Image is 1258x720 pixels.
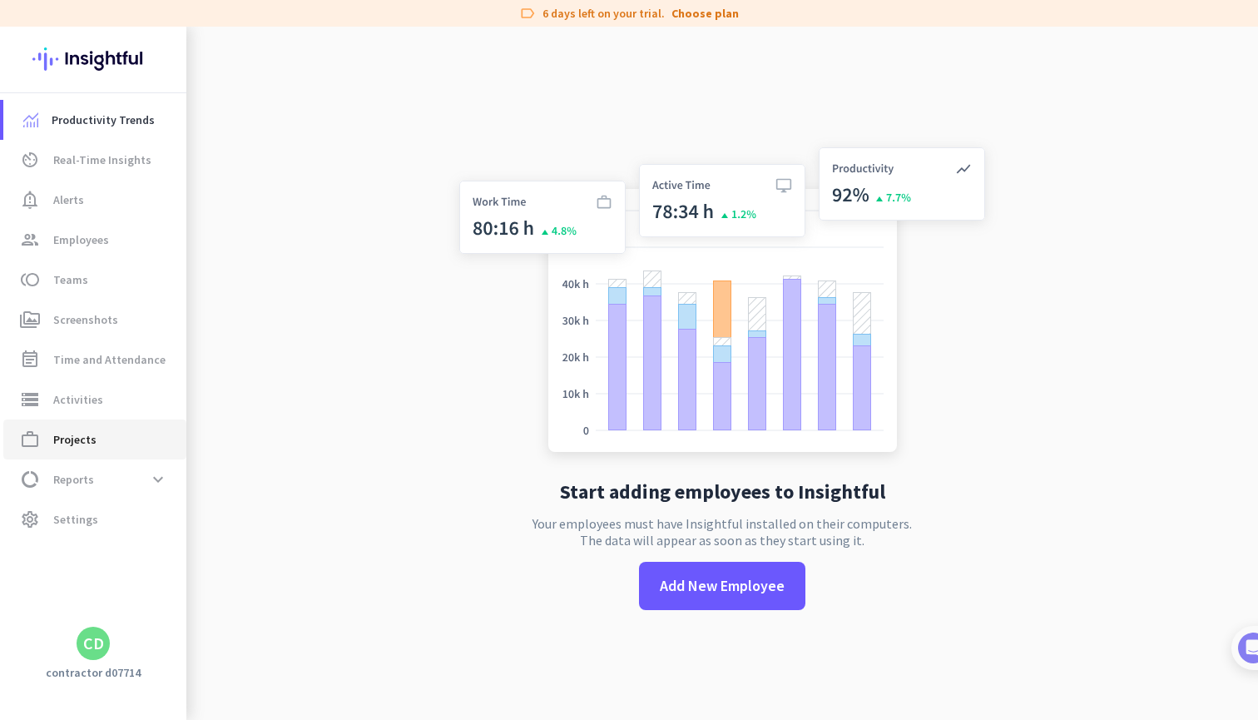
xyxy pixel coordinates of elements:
[53,509,98,529] span: Settings
[20,190,40,210] i: notification_important
[3,180,186,220] a: notification_importantAlerts
[3,220,186,260] a: groupEmployees
[53,350,166,370] span: Time and Attendance
[20,509,40,529] i: settings
[83,635,104,652] div: CD
[20,430,40,449] i: work_outline
[52,110,155,130] span: Productivity Trends
[3,420,186,459] a: work_outlineProjects
[20,270,40,290] i: toll
[53,150,151,170] span: Real-Time Insights
[20,390,40,410] i: storage
[20,150,40,170] i: av_timer
[560,482,885,502] h2: Start adding employees to Insightful
[532,515,912,549] p: Your employees must have Insightful installed on their computers. The data will appear as soon as...
[3,459,186,499] a: data_usageReportsexpand_more
[660,575,785,597] span: Add New Employee
[671,5,739,22] a: Choose plan
[3,499,186,539] a: settingsSettings
[53,390,103,410] span: Activities
[3,100,186,140] a: menu-itemProductivity Trends
[53,190,84,210] span: Alerts
[32,27,154,92] img: Insightful logo
[3,140,186,180] a: av_timerReal-Time Insights
[3,380,186,420] a: storageActivities
[53,469,94,489] span: Reports
[53,230,109,250] span: Employees
[143,464,173,494] button: expand_more
[447,137,998,469] img: no-search-results
[53,310,118,330] span: Screenshots
[53,270,88,290] span: Teams
[3,300,186,340] a: perm_mediaScreenshots
[639,562,805,610] button: Add New Employee
[20,310,40,330] i: perm_media
[20,350,40,370] i: event_note
[519,5,536,22] i: label
[3,340,186,380] a: event_noteTime and Attendance
[20,230,40,250] i: group
[3,260,186,300] a: tollTeams
[53,430,97,449] span: Projects
[23,112,38,127] img: menu-item
[20,469,40,489] i: data_usage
